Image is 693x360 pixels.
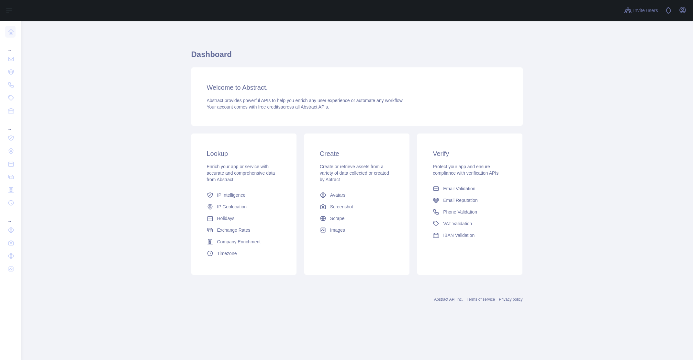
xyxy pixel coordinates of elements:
a: IP Intelligence [204,189,284,201]
a: Timezone [204,248,284,259]
a: IBAN Validation [430,229,509,241]
span: Email Validation [443,185,475,192]
a: Images [317,224,397,236]
h3: Lookup [207,149,281,158]
span: Create or retrieve assets from a variety of data collected or created by Abtract [320,164,389,182]
a: Exchange Rates [204,224,284,236]
a: Email Validation [430,183,509,194]
span: Protect your app and ensure compliance with verification APIs [433,164,498,176]
div: ... [5,210,16,223]
a: Holidays [204,213,284,224]
span: Timezone [217,250,237,257]
h3: Create [320,149,394,158]
span: Exchange Rates [217,227,251,233]
a: Phone Validation [430,206,509,218]
span: VAT Validation [443,220,472,227]
a: Email Reputation [430,194,509,206]
a: Screenshot [317,201,397,213]
a: Abstract API Inc. [434,297,463,302]
h3: Verify [433,149,507,158]
a: VAT Validation [430,218,509,229]
a: IP Geolocation [204,201,284,213]
span: Scrape [330,215,344,222]
span: Invite users [633,7,658,14]
h3: Welcome to Abstract. [207,83,507,92]
a: Avatars [317,189,397,201]
span: Email Reputation [443,197,478,203]
span: Your account comes with across all Abstract APIs. [207,104,329,110]
h1: Dashboard [191,49,523,65]
span: Phone Validation [443,209,477,215]
a: Company Enrichment [204,236,284,248]
div: ... [5,39,16,52]
span: Images [330,227,345,233]
span: Enrich your app or service with accurate and comprehensive data from Abstract [207,164,275,182]
button: Invite users [623,5,659,16]
span: Screenshot [330,203,353,210]
span: free credits [258,104,281,110]
span: IP Geolocation [217,203,247,210]
span: Avatars [330,192,345,198]
span: Abstract provides powerful APIs to help you enrich any user experience or automate any workflow. [207,98,404,103]
span: IBAN Validation [443,232,475,238]
div: ... [5,118,16,131]
a: Terms of service [467,297,495,302]
span: Holidays [217,215,235,222]
span: Company Enrichment [217,238,261,245]
span: IP Intelligence [217,192,246,198]
a: Privacy policy [499,297,522,302]
a: Scrape [317,213,397,224]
